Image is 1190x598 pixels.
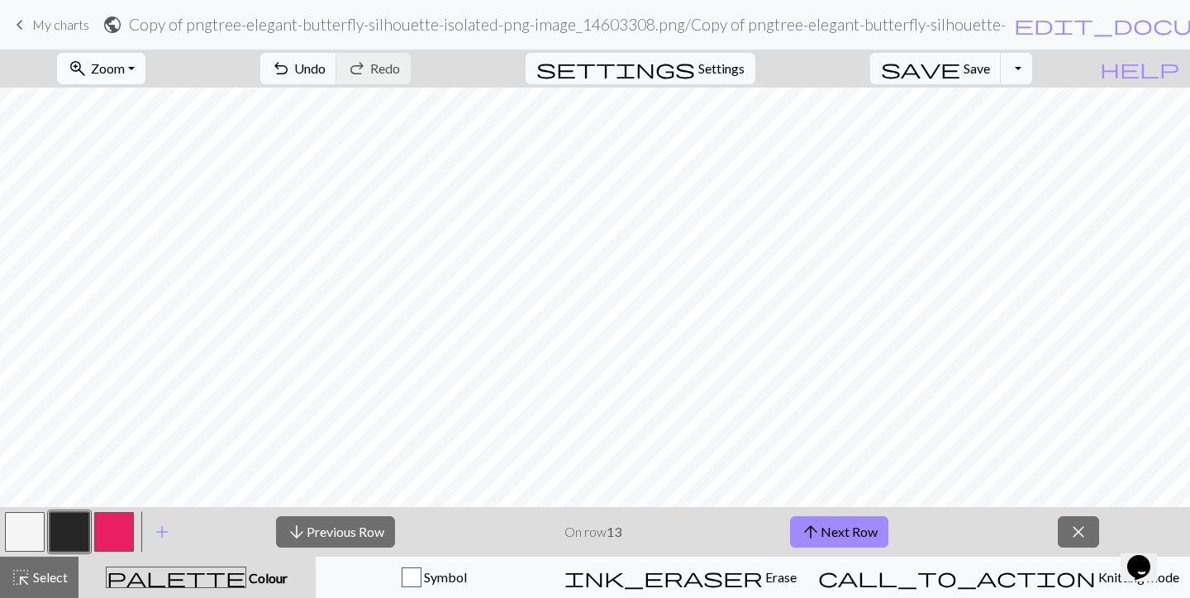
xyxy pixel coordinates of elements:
button: Save [870,53,1002,84]
span: Zoom [91,60,125,76]
span: Symbol [421,569,467,585]
span: close [1069,520,1088,543]
button: Symbol [316,557,554,598]
button: Next Row [790,516,888,548]
p: On row [564,522,621,542]
i: Settings [536,59,695,78]
span: public [102,13,122,36]
span: Select [31,569,68,585]
span: Save [964,60,990,76]
span: save [881,57,960,80]
button: Erase [554,557,807,598]
span: Undo [294,60,326,76]
button: Zoom [57,53,145,84]
span: My charts [32,17,89,32]
span: highlight_alt [11,566,31,589]
span: Settings [698,59,745,78]
span: arrow_downward [287,520,307,543]
span: Knitting mode [1096,569,1179,585]
span: add [152,520,172,543]
button: SettingsSettings [526,53,755,84]
span: keyboard_arrow_left [10,13,30,36]
iframe: chat widget [1121,532,1173,581]
span: undo [271,57,291,80]
button: Previous Row [276,516,395,548]
span: settings [536,57,695,80]
button: Undo [260,53,337,84]
a: My charts [10,11,89,39]
button: Knitting mode [807,557,1190,598]
span: zoom_in [68,57,88,80]
span: call_to_action [818,566,1096,589]
span: help [1100,57,1179,80]
span: arrow_upward [801,520,821,543]
button: Colour [79,557,316,598]
span: ink_eraser [564,566,763,589]
span: palette [107,566,245,589]
h2: Copy of pngtree-elegant-butterfly-silhouette-isolated-png-image_14603308.png / Copy of pngtree-el... [129,15,1007,34]
span: Erase [763,569,797,585]
span: Colour [246,570,288,586]
strong: 13 [607,524,621,539]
